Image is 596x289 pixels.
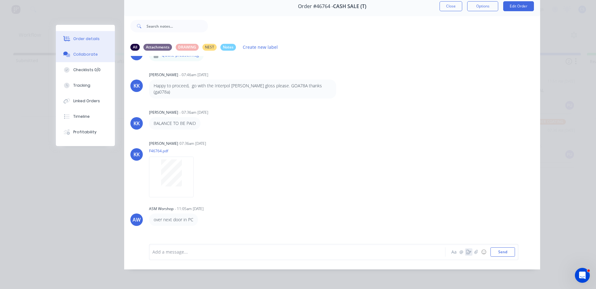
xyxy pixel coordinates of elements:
[149,141,178,146] div: [PERSON_NAME]
[73,98,100,104] div: Linked Orders
[73,129,97,135] div: Profitability
[56,124,115,140] button: Profitability
[176,44,199,51] div: DRAWING
[149,110,178,115] div: [PERSON_NAME]
[133,82,140,89] div: KK
[56,47,115,62] button: Collaborate
[240,43,281,51] button: Create new label
[56,62,115,78] button: Checklists 0/0
[56,31,115,47] button: Order details
[467,1,498,11] button: Options
[440,1,462,11] button: Close
[130,44,140,51] div: All
[149,148,200,154] p: F46764.pdf
[133,151,140,158] div: KK
[154,83,332,95] p: Happy to proceed, go with the Interpol [PERSON_NAME] gloss please. GOA78A thanks (ga078a)
[56,78,115,93] button: Tracking
[480,248,487,256] button: ☺
[133,216,141,223] div: AW
[154,217,193,223] p: over next door in PC
[175,206,204,212] div: - 11:05am [DATE]
[202,44,217,51] div: NEST
[179,110,208,115] div: - 07:36am [DATE]
[149,206,174,212] div: ASM Worshop
[147,20,208,32] input: Search notes...
[56,109,115,124] button: Timeline
[73,83,90,88] div: Tracking
[490,247,515,257] button: Send
[179,141,206,146] div: 07:36am [DATE]
[503,1,534,11] button: Edit Order
[73,36,100,42] div: Order details
[149,72,178,78] div: [PERSON_NAME]
[73,52,98,57] div: Collaborate
[298,3,333,9] span: Order #46764 -
[56,93,115,109] button: Linked Orders
[154,120,196,126] p: BALANCE TO BE PAID
[220,44,236,51] div: Notes
[458,248,465,256] button: @
[73,67,101,73] div: Checklists 0/0
[179,72,208,78] div: - 07:46am [DATE]
[575,268,590,283] iframe: Intercom live chat
[143,44,172,51] div: Attachments
[450,248,458,256] button: Aa
[133,120,140,127] div: KK
[73,114,90,119] div: Timeline
[333,3,366,9] span: CASH SALE (T)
